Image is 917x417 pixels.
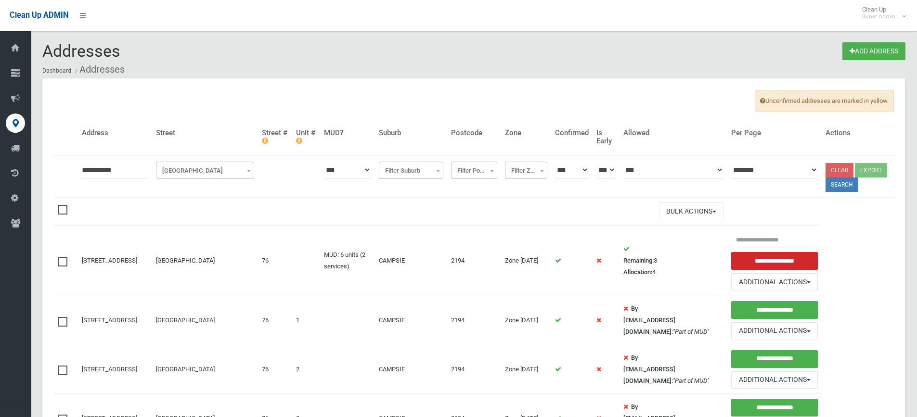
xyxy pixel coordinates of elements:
[82,366,137,373] a: [STREET_ADDRESS]
[451,129,497,137] h4: Postcode
[42,41,120,61] span: Addresses
[258,226,292,296] td: 76
[381,164,441,177] span: Filter Suburb
[731,273,818,291] button: Additional Actions
[857,6,905,20] span: Clean Up
[258,296,292,345] td: 76
[623,257,654,264] strong: Remaining:
[324,129,371,137] h4: MUD?
[855,163,887,177] button: Export
[82,257,137,264] a: [STREET_ADDRESS]
[620,345,728,394] td: :
[375,296,448,345] td: CAMPSIE
[453,164,495,177] span: Filter Postcode
[731,129,818,137] h4: Per Page
[623,129,724,137] h4: Allowed
[620,296,728,345] td: :
[158,164,252,177] span: Filter Street
[507,164,545,177] span: Filter Zone
[82,316,137,324] a: [STREET_ADDRESS]
[620,226,728,296] td: 3 4
[82,129,148,137] h4: Address
[152,226,258,296] td: [GEOGRAPHIC_DATA]
[659,202,723,220] button: Bulk Actions
[379,162,444,179] span: Filter Suburb
[320,226,375,296] td: MUD: 6 units (2 services)
[447,345,501,394] td: 2194
[451,162,497,179] span: Filter Postcode
[673,328,709,335] em: "Part of MUD"
[258,345,292,394] td: 76
[731,322,818,340] button: Additional Actions
[501,226,551,296] td: Zone [DATE]
[501,296,551,345] td: Zone [DATE]
[447,226,501,296] td: 2194
[755,90,894,112] span: Unconfirmed addresses are marked in yellow.
[296,129,316,145] h4: Unit #
[73,61,125,78] li: Addresses
[596,129,616,145] h4: Is Early
[375,226,448,296] td: CAMPSIE
[152,345,258,394] td: [GEOGRAPHIC_DATA]
[505,129,547,137] h4: Zone
[375,345,448,394] td: CAMPSIE
[292,296,320,345] td: 1
[447,296,501,345] td: 2194
[156,129,254,137] h4: Street
[42,67,71,74] a: Dashboard
[156,162,254,179] span: Filter Street
[862,13,895,20] small: Super Admin
[826,129,890,137] h4: Actions
[555,129,589,137] h4: Confirmed
[262,129,288,145] h4: Street #
[623,354,675,384] strong: By [EMAIL_ADDRESS][DOMAIN_NAME]
[623,305,675,335] strong: By [EMAIL_ADDRESS][DOMAIN_NAME]
[826,163,853,177] a: Clear
[152,296,258,345] td: [GEOGRAPHIC_DATA]
[505,162,547,179] span: Filter Zone
[842,42,905,60] a: Add Address
[623,268,652,276] strong: Allocation:
[826,177,858,192] button: Search
[292,345,320,394] td: 2
[501,345,551,394] td: Zone [DATE]
[379,129,444,137] h4: Suburb
[673,377,709,384] em: "Part of MUD"
[10,11,68,20] span: Clean Up ADMIN
[731,371,818,389] button: Additional Actions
